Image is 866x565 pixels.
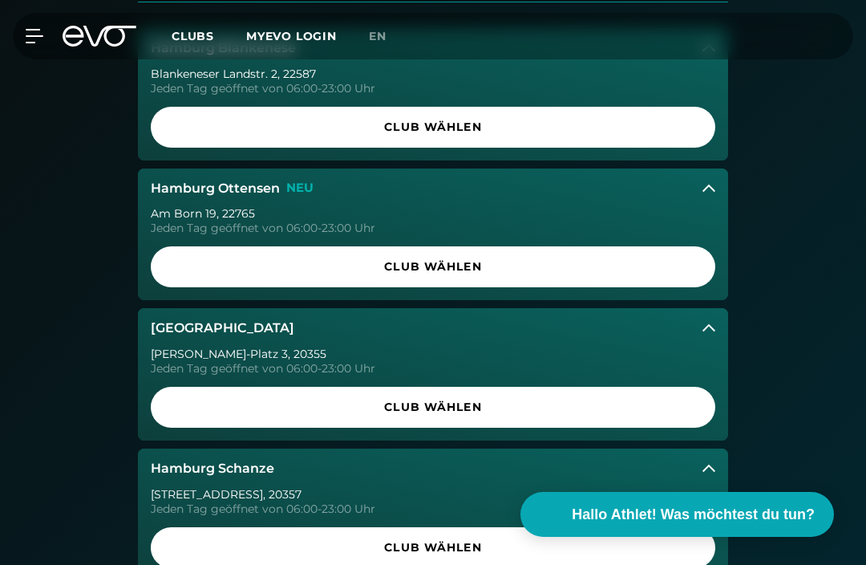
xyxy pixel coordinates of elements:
button: Hamburg Schanze [138,449,728,489]
a: Clubs [172,28,246,43]
a: en [369,27,406,46]
div: Blankeneser Landstr. 2 , 22587 [151,68,715,79]
p: NEU [286,181,314,195]
button: [GEOGRAPHIC_DATA] [138,308,728,348]
div: [PERSON_NAME]-Platz 3 , 20355 [151,348,715,360]
h3: Hamburg Ottensen [151,181,280,196]
span: Club wählen [170,399,696,416]
span: Club wählen [170,119,696,136]
div: Am Born 19 , 22765 [151,208,715,219]
h3: Hamburg Schanze [151,461,274,476]
span: Club wählen [170,539,696,556]
h3: [GEOGRAPHIC_DATA] [151,321,294,335]
span: Club wählen [170,258,696,275]
a: MYEVO LOGIN [246,29,337,43]
span: Hallo Athlet! Was möchtest du tun? [572,504,815,526]
a: Club wählen [151,246,715,287]
span: Clubs [172,29,214,43]
div: Jeden Tag geöffnet von 06:00-23:00 Uhr [151,83,715,94]
div: Jeden Tag geöffnet von 06:00-23:00 Uhr [151,503,715,514]
button: Hamburg OttensenNEU [138,169,728,209]
div: [STREET_ADDRESS] , 20357 [151,489,715,500]
a: Club wählen [151,387,715,428]
div: Jeden Tag geöffnet von 06:00-23:00 Uhr [151,222,715,234]
a: Club wählen [151,107,715,148]
div: Jeden Tag geöffnet von 06:00-23:00 Uhr [151,363,715,374]
span: en [369,29,386,43]
button: Hallo Athlet! Was möchtest du tun? [520,492,834,537]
